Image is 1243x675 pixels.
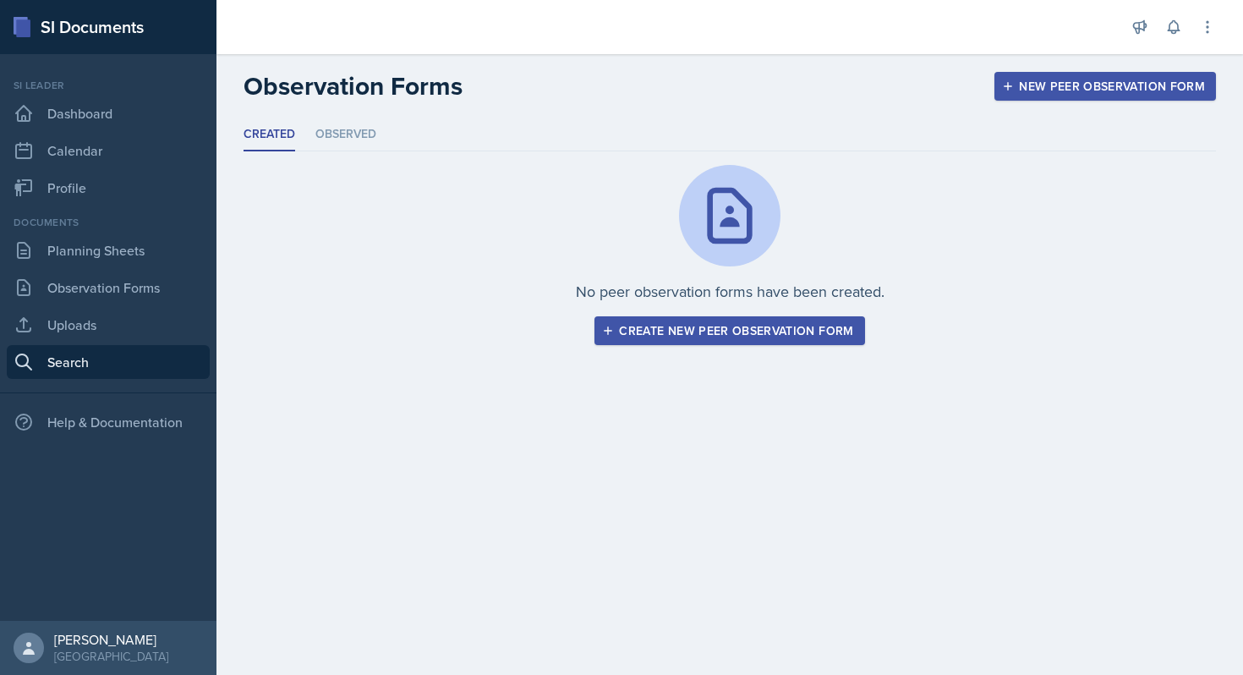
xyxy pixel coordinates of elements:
a: Profile [7,171,210,205]
div: Create new peer observation form [605,324,853,337]
div: Documents [7,215,210,230]
div: New Peer Observation Form [1005,80,1205,93]
p: No peer observation forms have been created. [576,280,884,303]
a: Planning Sheets [7,233,210,267]
div: [PERSON_NAME] [54,631,168,648]
a: Observation Forms [7,271,210,305]
div: Help & Documentation [7,405,210,439]
div: Si leader [7,78,210,93]
a: Calendar [7,134,210,167]
div: [GEOGRAPHIC_DATA] [54,648,168,665]
button: New Peer Observation Form [994,72,1216,101]
a: Dashboard [7,96,210,130]
h2: Observation Forms [244,71,463,102]
a: Search [7,345,210,379]
a: Uploads [7,308,210,342]
li: Created [244,118,295,151]
li: Observed [315,118,376,151]
button: Create new peer observation form [594,316,864,345]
